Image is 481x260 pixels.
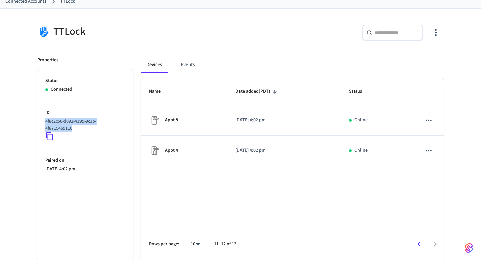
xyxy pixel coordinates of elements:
p: Appt 8 [165,117,178,124]
p: ID [45,109,125,116]
div: 10 [187,239,203,249]
p: Appt 4 [165,147,178,154]
p: Paired on [45,157,125,164]
button: Devices [141,57,167,73]
p: Rows per page: [149,241,179,248]
img: TTLock Logo, Square [37,25,51,38]
span: Status [349,86,371,97]
button: Events [175,57,200,73]
img: Placeholder Lock Image [149,145,160,156]
p: Status [45,77,125,84]
p: 11–12 of 12 [214,241,236,248]
p: [DATE] 4:02 pm [45,166,125,173]
p: [DATE] 4:02 pm [235,117,333,124]
div: TTLock [37,25,236,38]
p: Properties [37,57,58,64]
table: sticky table [141,78,444,166]
img: Placeholder Lock Image [149,115,160,126]
p: Online [354,147,368,154]
span: Name [149,86,169,97]
span: Date added(PDT) [235,86,279,97]
p: Online [354,117,368,124]
img: SeamLogoGradient.69752ec5.svg [465,243,473,253]
div: connected account tabs [141,57,444,73]
p: [DATE] 4:02 pm [235,147,333,154]
p: Connected [51,86,72,93]
button: Go to previous page [411,236,427,252]
p: 4f8c2c50-d092-4399-9c3b-4f8715469110 [45,118,122,132]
